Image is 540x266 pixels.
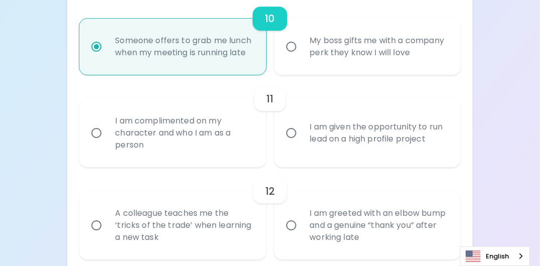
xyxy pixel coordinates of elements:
[460,246,530,266] div: Language
[265,183,275,199] h6: 12
[460,246,530,266] aside: Language selected: English
[302,195,455,255] div: I am greeted with an elbow bump and a genuine “thank you” after working late
[107,103,260,163] div: I am complimented on my character and who I am as a person
[79,75,460,167] div: choice-group-check
[107,23,260,71] div: Someone offers to grab me lunch when my meeting is running late
[265,11,275,27] h6: 10
[461,247,529,265] a: English
[266,91,273,107] h6: 11
[79,167,460,259] div: choice-group-check
[302,109,455,157] div: I am given the opportunity to run lead on a high profile project
[302,23,455,71] div: My boss gifts me with a company perk they know I will love
[107,195,260,255] div: A colleague teaches me the ‘tricks of the trade’ when learning a new task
